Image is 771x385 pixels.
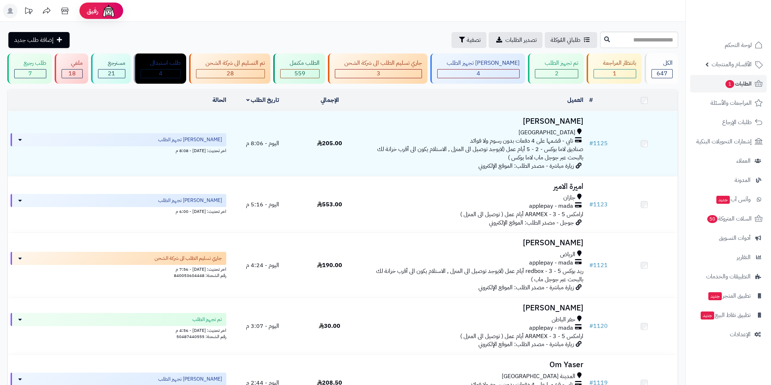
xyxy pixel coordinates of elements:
a: تصدير الطلبات [489,32,543,48]
span: applepay - mada [529,259,573,267]
span: وآتس آب [716,194,751,205]
a: إضافة طلب جديد [8,32,70,48]
span: جديد [708,292,722,300]
span: 205.00 [317,139,342,148]
span: 4 [477,69,480,78]
span: المراجعات والأسئلة [711,98,752,108]
div: اخر تحديث: [DATE] - 7:56 م [11,265,226,273]
a: جاري تسليم الطلب الى شركة الشحن 3 [326,53,429,84]
div: اخر تحديث: [DATE] - 8:08 م [11,146,226,154]
span: تم تجهيز الطلب [192,316,222,323]
span: 21 [108,69,115,78]
a: [PERSON_NAME] تجهيز الطلب 4 [429,53,527,84]
span: [PERSON_NAME] تجهيز الطلب [158,136,222,143]
span: 30.00 [319,322,340,330]
div: تم تجهيز الطلب [535,59,578,67]
span: زيارة مباشرة - مصدر الطلب: الموقع الإلكتروني [478,340,574,349]
span: جاري تسليم الطلب الى شركة الشحن [154,255,222,262]
span: 1 [613,69,617,78]
a: الحالة [212,96,226,104]
span: طلبات الإرجاع [722,117,752,127]
a: #1121 [589,261,608,270]
span: 3 [377,69,380,78]
span: تصدير الطلبات [505,36,537,44]
a: الطلب مكتمل 559 [272,53,326,84]
span: زيارة مباشرة - مصدر الطلب: الموقع الإلكتروني [478,283,574,292]
a: الإعدادات [690,326,767,343]
img: logo-2.png [721,20,764,35]
a: #1123 [589,200,608,209]
span: applepay - mada [529,202,573,210]
a: أدوات التسويق [690,229,767,247]
div: مسترجع [98,59,125,67]
a: #1125 [589,139,608,148]
h3: [PERSON_NAME] [366,304,583,312]
span: اليوم - 4:24 م [246,261,279,270]
span: رفيق [87,7,98,15]
span: حفر الباطن [552,315,575,324]
div: تم التسليم الى شركة الشحن [196,59,265,67]
span: لوحة التحكم [725,40,752,50]
a: العميل [567,96,583,104]
a: # [589,96,593,104]
span: 50 [707,215,717,223]
div: 2 [535,70,578,78]
span: 559 [294,69,305,78]
a: تم التسليم الى شركة الشحن 28 [188,53,272,84]
span: المدينة [GEOGRAPHIC_DATA] [502,372,575,381]
span: [PERSON_NAME] تجهيز الطلب [158,197,222,204]
span: # [589,261,593,270]
span: التطبيقات والخدمات [706,271,751,282]
h3: [PERSON_NAME] [366,117,583,126]
span: 647 [657,69,668,78]
a: الطلبات1 [690,75,767,92]
div: 18 [62,70,82,78]
div: 21 [98,70,125,78]
span: زيارة مباشرة - مصدر الطلب: الموقع الإلكتروني [478,162,574,170]
span: ريد بوكس redbox - 3 - 5 أيام عمل (لايوجد توصيل الى المنزل , الاستلام يكون الى أقرب خزانة لك بالبح... [376,267,583,284]
a: لوحة التحكم [690,36,767,54]
a: تطبيق المتجرجديد [690,287,767,305]
a: ملغي 18 [53,53,90,84]
a: طلبات الإرجاع [690,114,767,131]
span: جديد [701,311,714,319]
a: طلب رجيع 7 [6,53,53,84]
div: 4 [438,70,519,78]
span: رقم الشحنة: 50487440555 [176,333,226,340]
span: إشعارات التحويلات البنكية [696,136,752,147]
span: تصفية [467,36,481,44]
span: العملاء [736,156,751,166]
a: التقارير [690,249,767,266]
span: 1 [725,80,734,88]
a: التطبيقات والخدمات [690,268,767,285]
a: مسترجع 21 [90,53,132,84]
span: جديد [716,196,730,204]
span: 2 [555,69,559,78]
span: تطبيق المتجر [708,291,751,301]
a: الكل647 [643,53,680,84]
a: تاريخ الطلب [246,96,279,104]
span: 28 [227,69,234,78]
span: تطبيق نقاط البيع [700,310,751,320]
a: طلب استبدال 4 [132,53,188,84]
div: [PERSON_NAME] تجهيز الطلب [437,59,520,67]
div: اخر تحديث: [DATE] - 6:00 م [11,207,226,215]
div: بانتظار المراجعة [594,59,636,67]
span: 7 [28,69,32,78]
div: 4 [141,70,180,78]
span: رقم الشحنة: 840053604448 [174,272,226,279]
span: تابي - قسّمها على 4 دفعات بدون رسوم ولا فوائد [470,137,573,145]
span: # [589,322,593,330]
span: [GEOGRAPHIC_DATA] [518,128,575,137]
div: ملغي [62,59,83,67]
h3: [PERSON_NAME] [366,239,583,247]
span: ارامكس ARAMEX - 3 - 5 أيام عمل ( توصيل الى المنزل ) [460,332,583,341]
div: اخر تحديث: [DATE] - 4:56 م [11,326,226,334]
button: تصفية [451,32,486,48]
a: #1120 [589,322,608,330]
a: تم تجهيز الطلب 2 [527,53,585,84]
div: 3 [335,70,422,78]
div: الكل [651,59,673,67]
div: الطلب مكتمل [280,59,320,67]
div: 28 [196,70,265,78]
